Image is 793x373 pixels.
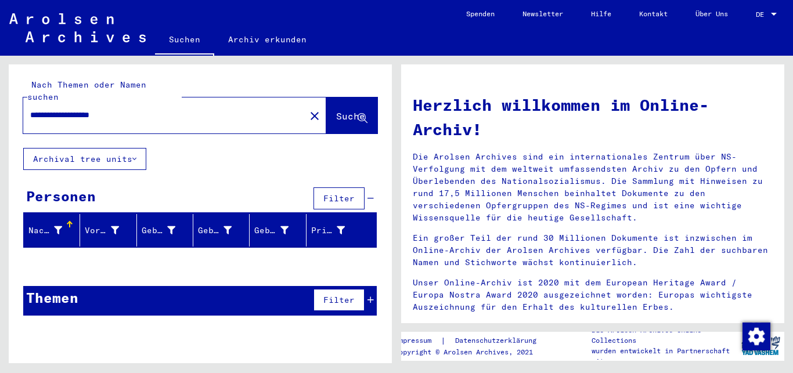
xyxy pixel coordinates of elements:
[85,221,136,240] div: Vorname
[307,214,376,247] mat-header-cell: Prisoner #
[413,151,773,224] p: Die Arolsen Archives sind ein internationales Zentrum über NS-Verfolgung mit dem weltweit umfasse...
[323,193,355,204] span: Filter
[26,287,78,308] div: Themen
[137,214,193,247] mat-header-cell: Geburtsname
[313,187,365,209] button: Filter
[28,224,62,237] div: Nachname
[193,214,250,247] mat-header-cell: Geburt‏
[739,331,783,360] img: yv_logo.png
[592,325,737,346] p: Die Arolsen Archives Online-Collections
[311,224,345,237] div: Prisoner #
[742,323,770,350] img: Zustimmung ändern
[413,232,773,269] p: Ein großer Teil der rund 30 Millionen Dokumente ist inzwischen im Online-Archiv der Arolsen Archi...
[395,347,550,357] p: Copyright © Arolsen Archives, 2021
[142,221,193,240] div: Geburtsname
[323,295,355,305] span: Filter
[198,221,249,240] div: Geburt‏
[303,104,326,127] button: Clear
[395,335,550,347] div: |
[413,277,773,313] p: Unser Online-Archiv ist 2020 mit dem European Heritage Award / Europa Nostra Award 2020 ausgezeic...
[313,289,365,311] button: Filter
[23,148,146,170] button: Archival tree units
[336,110,365,122] span: Suche
[142,224,175,237] div: Geburtsname
[28,221,80,240] div: Nachname
[85,224,118,237] div: Vorname
[395,335,441,347] a: Impressum
[26,186,96,207] div: Personen
[24,214,80,247] mat-header-cell: Nachname
[756,10,769,19] span: DE
[9,13,146,42] img: Arolsen_neg.svg
[155,26,214,56] a: Suchen
[326,97,377,133] button: Suche
[446,335,550,347] a: Datenschutzerklärung
[254,221,305,240] div: Geburtsdatum
[27,79,146,102] mat-label: Nach Themen oder Namen suchen
[311,221,362,240] div: Prisoner #
[198,224,232,237] div: Geburt‏
[250,214,306,247] mat-header-cell: Geburtsdatum
[592,346,737,367] p: wurden entwickelt in Partnerschaft mit
[214,26,320,53] a: Archiv erkunden
[80,214,136,247] mat-header-cell: Vorname
[254,224,288,237] div: Geburtsdatum
[413,93,773,142] h1: Herzlich willkommen im Online-Archiv!
[308,109,322,123] mat-icon: close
